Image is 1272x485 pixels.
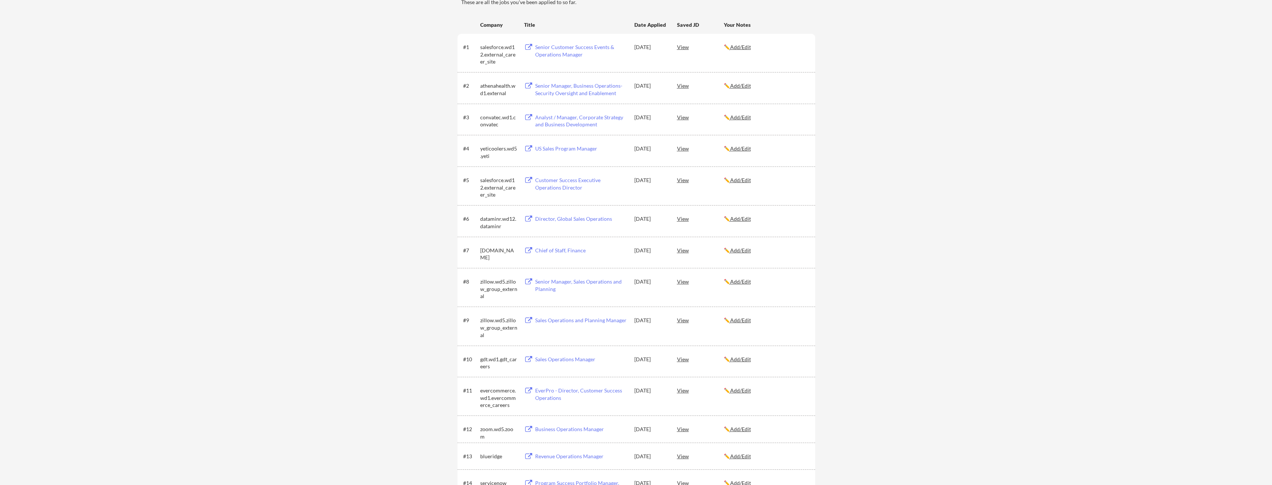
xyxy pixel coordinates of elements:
div: gdt.wd1.gdt_careers [480,356,517,370]
div: evercommerce.wd1.evercommerce_careers [480,387,517,409]
div: View [677,79,724,92]
div: [DATE] [634,356,667,363]
div: View [677,40,724,54]
div: View [677,352,724,366]
u: Add/Edit [730,114,751,120]
div: salesforce.wd12.external_career_site [480,43,517,65]
div: ✏️ [724,453,809,460]
div: View [677,449,724,463]
div: [DATE] [634,114,667,121]
div: convatec.wd1.convatec [480,114,517,128]
div: salesforce.wd12.external_career_site [480,177,517,198]
div: Title [524,21,627,29]
div: View [677,110,724,124]
div: #3 [463,114,478,121]
div: #1 [463,43,478,51]
u: Add/Edit [730,44,751,50]
div: Chief of Staff, Finance [535,247,627,254]
div: #10 [463,356,478,363]
div: [DATE] [634,387,667,394]
div: #8 [463,278,478,285]
div: [DATE] [634,247,667,254]
div: [DATE] [634,43,667,51]
div: [DATE] [634,453,667,460]
div: [DOMAIN_NAME] [480,247,517,261]
div: zillow.wd5.zillow_group_external [480,278,517,300]
u: Add/Edit [730,177,751,183]
div: Sales Operations Manager [535,356,627,363]
u: Add/Edit [730,317,751,323]
div: EverPro - Director, Customer Success Operations [535,387,627,401]
div: yeticoolers.wd5.yeti [480,145,517,159]
div: Your Notes [724,21,809,29]
div: #6 [463,215,478,223]
div: Analyst / Manager, Corporate Strategy and Business Development [535,114,627,128]
u: Add/Edit [730,247,751,253]
div: ✏️ [724,387,809,394]
div: #7 [463,247,478,254]
div: ✏️ [724,145,809,152]
div: dataminr.wd12.dataminr [480,215,517,230]
u: Add/Edit [730,83,751,89]
div: Sales Operations and Planning Manager [535,317,627,324]
div: View [677,243,724,257]
div: #12 [463,426,478,433]
div: ✏️ [724,43,809,51]
div: #13 [463,453,478,460]
div: [DATE] [634,82,667,90]
div: ✏️ [724,278,809,285]
div: View [677,275,724,288]
div: [DATE] [634,317,667,324]
u: Add/Edit [730,426,751,432]
div: ✏️ [724,247,809,254]
div: #5 [463,177,478,184]
div: Senior Manager, Business Operations- Security Oversight and Enablement [535,82,627,97]
div: Senior Manager, Sales Operations and Planning [535,278,627,292]
div: #9 [463,317,478,324]
div: [DATE] [634,278,667,285]
div: View [677,142,724,155]
div: #4 [463,145,478,152]
div: [DATE] [634,177,667,184]
div: zoom.wd5.zoom [480,426,517,440]
div: Customer Success Executive Operations Director [535,177,627,191]
div: ✏️ [724,426,809,433]
div: View [677,212,724,225]
div: Director, Global Sales Operations [535,215,627,223]
div: ✏️ [724,356,809,363]
div: Saved JD [677,18,724,31]
div: Date Applied [634,21,667,29]
u: Add/Edit [730,216,751,222]
div: View [677,173,724,187]
div: [DATE] [634,215,667,223]
div: ✏️ [724,215,809,223]
div: ✏️ [724,317,809,324]
div: ✏️ [724,177,809,184]
div: Business Operations Manager [535,426,627,433]
div: [DATE] [634,426,667,433]
div: #11 [463,387,478,394]
u: Add/Edit [730,356,751,362]
div: zillow.wd5.zillow_group_external [480,317,517,339]
div: Senior Customer Success Events & Operations Manager [535,43,627,58]
div: View [677,313,724,327]
u: Add/Edit [730,453,751,459]
div: ✏️ [724,82,809,90]
div: [DATE] [634,145,667,152]
div: #2 [463,82,478,90]
div: ✏️ [724,114,809,121]
div: Company [480,21,517,29]
div: athenahealth.wd1.external [480,82,517,97]
div: Revenue Operations Manager [535,453,627,460]
div: View [677,422,724,436]
u: Add/Edit [730,387,751,394]
u: Add/Edit [730,145,751,152]
div: View [677,384,724,397]
div: blueridge [480,453,517,460]
div: US Sales Program Manager [535,145,627,152]
u: Add/Edit [730,278,751,285]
